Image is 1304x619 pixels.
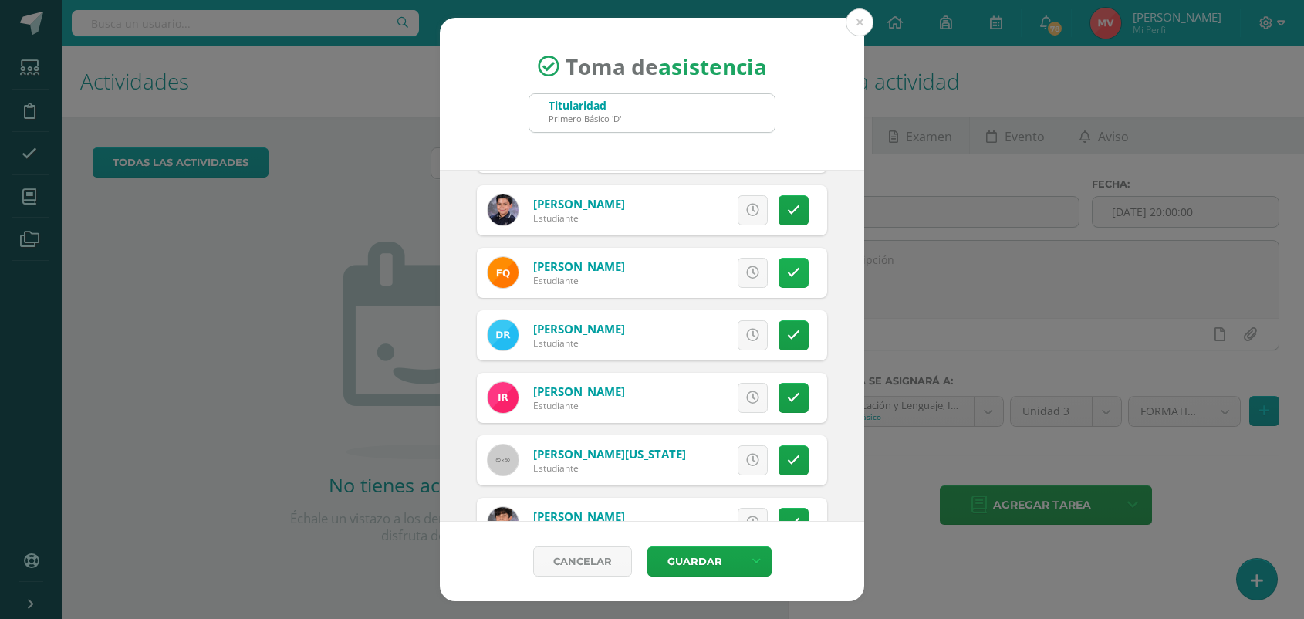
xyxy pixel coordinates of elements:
a: [PERSON_NAME] [533,509,625,524]
div: Estudiante [533,462,686,475]
span: Toma de [566,52,767,81]
div: Primero Básico 'D' [549,113,621,124]
a: [PERSON_NAME] [533,259,625,274]
a: Cancelar [533,546,632,577]
img: 1a8fbf9523a66fceb1fee4e25c14a3c9.png [488,507,519,538]
button: Close (Esc) [846,8,873,36]
img: c92980666163c14ca0308dc05795849f.png [488,382,519,413]
a: [PERSON_NAME] [533,321,625,337]
input: Busca un grado o sección aquí... [529,94,775,132]
button: Guardar [647,546,742,577]
strong: asistencia [658,52,767,81]
img: 0ad32a701b9710d850f25e2341558c61.png [488,320,519,350]
img: cfa7fdf5433cfa898019f8821082205c.png [488,194,519,225]
a: [PERSON_NAME] [533,196,625,211]
a: [PERSON_NAME] [533,384,625,399]
div: Titularidad [549,98,621,113]
img: 60x60 [488,445,519,475]
div: Estudiante [533,399,625,412]
a: [PERSON_NAME][US_STATE] [533,446,686,462]
div: Estudiante [533,274,625,287]
div: Estudiante [533,211,625,225]
div: Estudiante [533,337,625,350]
img: 46d52a681c1775f29dd1b5cc26a77671.png [488,257,519,288]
